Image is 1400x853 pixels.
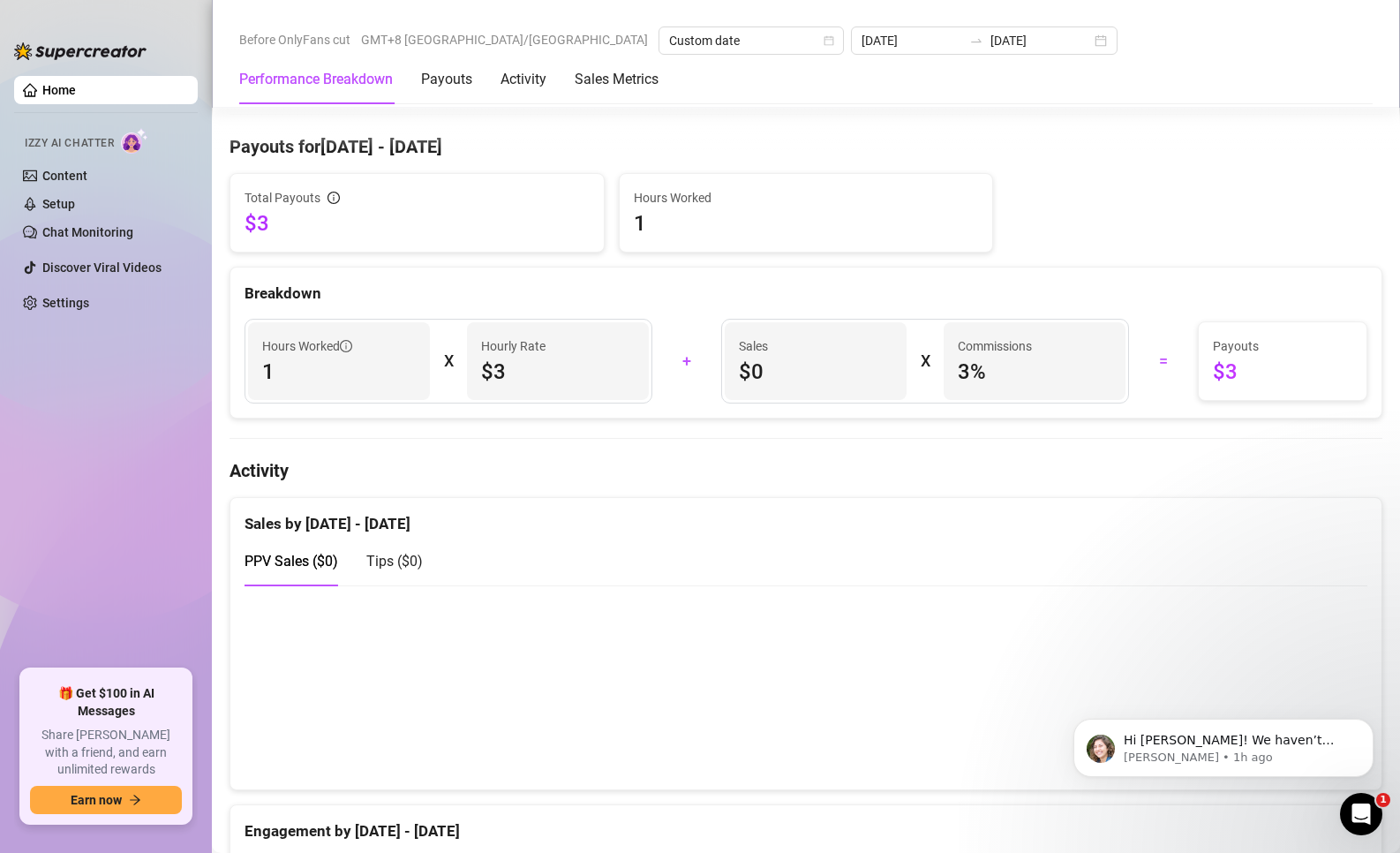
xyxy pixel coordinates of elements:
a: Discover Viral Videos [42,260,162,275]
input: Start date [862,31,962,50]
div: X [921,347,930,375]
span: Earn now [71,793,122,807]
span: Total Payouts [245,188,320,208]
span: 1 [634,209,979,238]
div: Sales Metrics [575,69,659,90]
span: Izzy AI Chatter [25,135,114,152]
article: Commissions [958,336,1032,356]
button: Earn nowarrow-right [30,786,182,814]
div: Payouts [421,69,472,90]
a: Setup [42,197,75,211]
span: PPV Sales ( $0 ) [245,553,338,570]
input: End date [990,31,1091,50]
img: AI Chatter [121,128,148,154]
span: Sales [739,336,892,356]
span: 1 [262,358,416,386]
span: info-circle [340,340,352,352]
h4: Activity [230,458,1382,483]
span: info-circle [327,192,340,204]
div: X [444,347,453,375]
a: Home [42,83,76,97]
span: Hours Worked [634,188,979,208]
iframe: Intercom live chat [1340,793,1382,835]
span: 3 % [958,358,1111,386]
span: swap-right [969,34,983,48]
span: Tips ( $0 ) [366,553,423,570]
div: Activity [501,69,546,90]
div: + [663,347,711,375]
span: Custom date [669,27,833,54]
span: 🎁 Get $100 in AI Messages [30,685,182,720]
span: Payouts [1213,336,1352,356]
a: Chat Monitoring [42,225,133,239]
img: logo-BBDzfeDw.svg [14,42,147,60]
span: 1 [1376,793,1390,807]
h4: Payouts for [DATE] - [DATE] [230,134,1382,159]
a: Settings [42,296,89,310]
div: Performance Breakdown [239,69,393,90]
div: Breakdown [245,282,1367,306]
a: Content [42,169,87,183]
span: $3 [1213,358,1352,386]
iframe: Intercom notifications message [1047,682,1400,805]
span: $0 [739,358,892,386]
div: Engagement by [DATE] - [DATE] [245,805,1367,843]
span: Before OnlyFans cut [239,26,350,53]
div: Sales by [DATE] - [DATE] [245,498,1367,536]
span: $3 [245,209,590,238]
span: arrow-right [129,794,141,806]
article: Hourly Rate [481,336,546,356]
span: to [969,34,983,48]
span: $3 [481,358,635,386]
span: Hours Worked [262,336,352,356]
span: Share [PERSON_NAME] with a friend, and earn unlimited rewards [30,727,182,779]
div: = [1140,347,1187,375]
span: GMT+8 [GEOGRAPHIC_DATA]/[GEOGRAPHIC_DATA] [361,26,648,53]
span: calendar [824,35,834,46]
